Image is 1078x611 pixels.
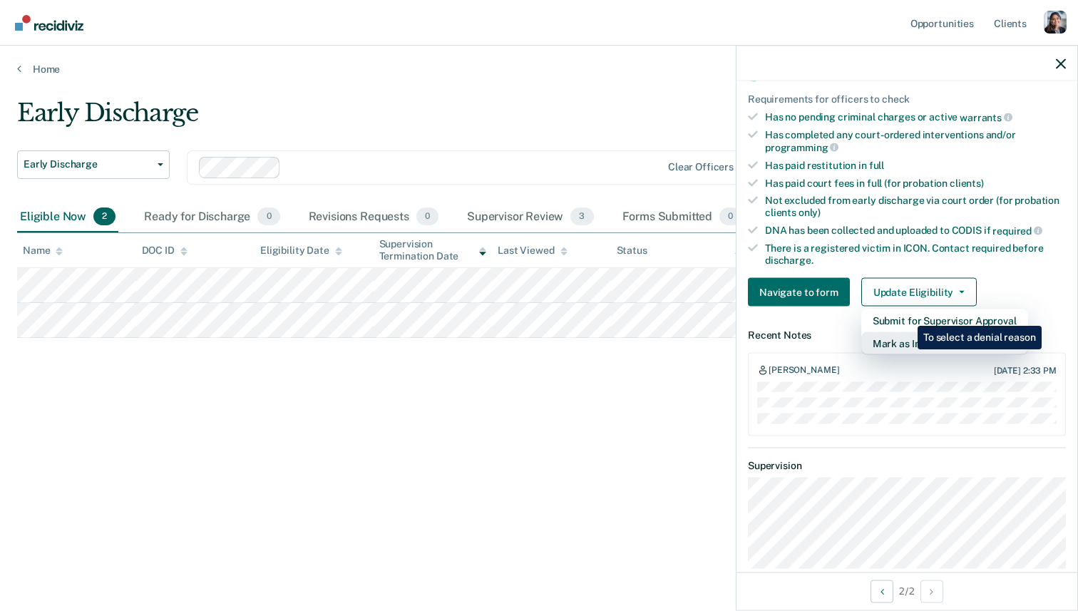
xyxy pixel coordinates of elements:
[306,202,441,233] div: Revisions Requests
[570,207,593,226] span: 3
[861,332,1028,355] button: Mark as Ineligible
[765,141,838,153] span: programming
[668,161,734,173] div: Clear officers
[748,459,1066,471] dt: Supervision
[24,158,152,170] span: Early Discharge
[799,207,821,218] span: only)
[257,207,279,226] span: 0
[765,224,1066,237] div: DNA has been collected and uploaded to CODIS if
[464,202,597,233] div: Supervisor Review
[960,111,1012,123] span: warrants
[620,202,745,233] div: Forms Submitted
[617,245,647,257] div: Status
[748,278,856,307] a: Navigate to form link
[748,329,1066,342] dt: Recent Notes
[765,129,1066,153] div: Has completed any court-ordered interventions and/or
[416,207,438,226] span: 0
[869,159,884,170] span: full
[769,364,839,376] div: [PERSON_NAME]
[950,177,984,188] span: clients)
[1044,11,1067,34] button: Profile dropdown button
[765,255,813,266] span: discharge.
[93,207,115,226] span: 2
[15,15,83,31] img: Recidiviz
[765,111,1066,123] div: Has no pending criminal charges or active
[765,242,1066,267] div: There is a registered victim in ICON. Contact required before
[992,225,1042,236] span: required
[871,580,893,602] button: Previous Opportunity
[994,365,1057,375] div: [DATE] 2:33 PM
[765,195,1066,219] div: Not excluded from early discharge via court order (for probation clients
[23,245,63,257] div: Name
[141,202,282,233] div: Ready for Discharge
[379,238,487,262] div: Supervision Termination Date
[748,93,1066,105] div: Requirements for officers to check
[498,245,567,257] div: Last Viewed
[142,245,188,257] div: DOC ID
[765,159,1066,171] div: Has paid restitution in
[17,63,1061,76] a: Home
[17,202,118,233] div: Eligible Now
[861,309,1028,332] button: Submit for Supervisor Approval
[765,177,1066,189] div: Has paid court fees in full (for probation
[861,278,977,307] button: Update Eligibility
[748,278,850,307] button: Navigate to form
[920,580,943,602] button: Next Opportunity
[736,572,1077,610] div: 2 / 2
[260,245,342,257] div: Eligibility Date
[17,98,826,139] div: Early Discharge
[719,207,741,226] span: 0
